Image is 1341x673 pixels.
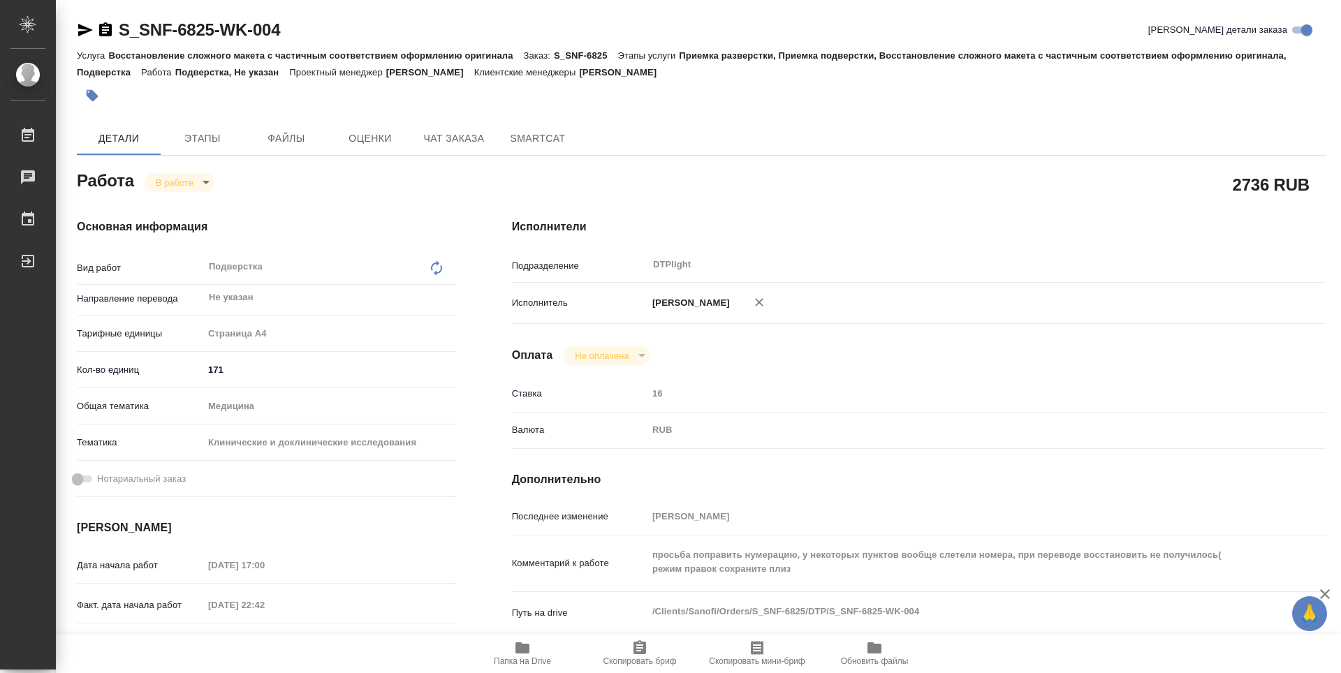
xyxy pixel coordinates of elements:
[647,543,1258,581] textarea: просьба поправить нумерацию, у некоторых пунктов вообще слетели номера, при переводе восстановить...
[203,555,325,575] input: Пустое поле
[841,656,909,666] span: Обновить файлы
[571,350,633,362] button: Не оплачена
[77,436,203,450] p: Тематика
[564,346,650,365] div: В работе
[512,347,553,364] h4: Оплата
[744,287,775,318] button: Удалить исполнителя
[512,296,647,310] p: Исполнитель
[97,22,114,38] button: Скопировать ссылку
[77,167,134,192] h2: Работа
[77,50,108,61] p: Услуга
[512,606,647,620] p: Путь на drive
[504,130,571,147] span: SmartCat
[203,360,456,380] input: ✎ Введи что-нибудь
[709,656,805,666] span: Скопировать мини-бриф
[289,67,386,77] p: Проектный менеджер
[77,559,203,572] p: Дата начала работ
[603,656,676,666] span: Скопировать бриф
[554,50,618,61] p: S_SNF-6825
[77,292,203,306] p: Направление перевода
[77,399,203,413] p: Общая тематика
[337,130,404,147] span: Оценки
[474,67,580,77] p: Клиентские менеджеры
[579,67,667,77] p: [PERSON_NAME]
[77,519,456,536] h4: [PERSON_NAME]
[698,634,816,673] button: Скопировать мини-бриф
[77,363,203,377] p: Кол-во единиц
[77,261,203,275] p: Вид работ
[169,130,236,147] span: Этапы
[152,177,198,188] button: В работе
[512,219,1326,235] h4: Исполнители
[119,20,280,39] a: S_SNF-6825-WK-004
[512,556,647,570] p: Комментарий к работе
[77,22,94,38] button: Скопировать ссылку для ЯМессенджера
[647,418,1258,442] div: RUB
[108,50,523,61] p: Восстановление сложного макета с частичным соответствием оформлению оригинала
[97,472,186,486] span: Нотариальный заказ
[581,634,698,673] button: Скопировать бриф
[512,259,647,273] p: Подразделение
[647,506,1258,526] input: Пустое поле
[175,67,290,77] p: Подверстка, Не указан
[512,510,647,524] p: Последнее изменение
[1292,596,1327,631] button: 🙏
[203,322,456,346] div: Страница А4
[141,67,175,77] p: Работа
[77,80,108,111] button: Добавить тэг
[420,130,488,147] span: Чат заказа
[464,634,581,673] button: Папка на Drive
[203,394,456,418] div: Медицина
[203,595,325,615] input: Пустое поле
[816,634,933,673] button: Обновить файлы
[524,50,554,61] p: Заказ:
[618,50,680,61] p: Этапы услуги
[203,631,325,651] input: Пустое поле
[1233,172,1310,196] h2: 2736 RUB
[512,423,647,437] p: Валюта
[647,296,730,310] p: [PERSON_NAME]
[494,656,551,666] span: Папка на Drive
[77,598,203,612] p: Факт. дата начала работ
[647,383,1258,404] input: Пустое поле
[647,600,1258,623] textarea: /Clients/Sanofi/Orders/S_SNF-6825/DTP/S_SNF-6825-WK-004
[253,130,320,147] span: Файлы
[77,327,203,341] p: Тарифные единицы
[85,130,152,147] span: Детали
[1148,23,1287,37] span: [PERSON_NAME] детали заказа
[77,219,456,235] h4: Основная информация
[512,471,1326,488] h4: Дополнительно
[1298,599,1321,628] span: 🙏
[77,50,1287,77] p: Приемка разверстки, Приемка подверстки, Восстановление сложного макета с частичным соответствием ...
[145,173,214,192] div: В работе
[512,387,647,401] p: Ставка
[386,67,474,77] p: [PERSON_NAME]
[203,431,456,454] div: Клинические и доклинические исследования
